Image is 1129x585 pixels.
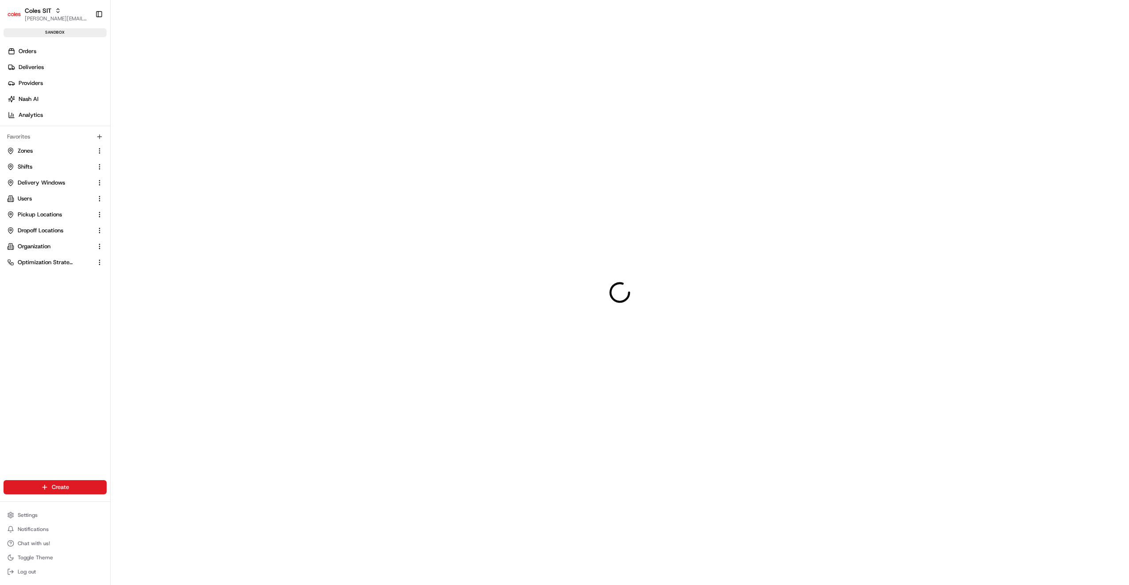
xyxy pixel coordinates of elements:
a: Deliveries [4,60,110,74]
a: Zones [7,147,92,155]
button: [PERSON_NAME][EMAIL_ADDRESS][PERSON_NAME][PERSON_NAME][DOMAIN_NAME] [25,15,88,22]
a: Users [7,195,92,203]
span: Providers [19,79,43,87]
span: Orders [19,47,36,55]
button: Toggle Theme [4,551,107,564]
span: Delivery Windows [18,179,65,187]
button: Dropoff Locations [4,223,107,238]
button: Organization [4,239,107,254]
span: Organization [18,242,50,250]
button: Create [4,480,107,494]
a: Delivery Windows [7,179,92,187]
a: Shifts [7,163,92,171]
span: Log out [18,568,36,575]
span: Create [52,483,69,491]
a: Analytics [4,108,110,122]
div: Favorites [4,130,107,144]
button: Delivery Windows [4,176,107,190]
button: Chat with us! [4,537,107,550]
span: Dropoff Locations [18,227,63,235]
a: Dropoff Locations [7,227,92,235]
a: Pickup Locations [7,211,92,219]
button: Zones [4,144,107,158]
span: Nash AI [19,95,38,103]
span: Users [18,195,32,203]
img: Coles SIT [7,7,21,21]
span: Chat with us! [18,540,50,547]
span: Shifts [18,163,32,171]
a: Providers [4,76,110,90]
span: Optimization Strategy [18,258,73,266]
button: Optimization Strategy [4,255,107,269]
a: Organization [7,242,92,250]
button: Pickup Locations [4,208,107,222]
span: Analytics [19,111,43,119]
button: Notifications [4,523,107,535]
button: Coles SITColes SIT[PERSON_NAME][EMAIL_ADDRESS][PERSON_NAME][PERSON_NAME][DOMAIN_NAME] [4,4,92,25]
button: Shifts [4,160,107,174]
span: Toggle Theme [18,554,53,561]
button: Coles SIT [25,6,51,15]
button: Users [4,192,107,206]
div: sandbox [4,28,107,37]
span: Zones [18,147,33,155]
a: Orders [4,44,110,58]
a: Optimization Strategy [7,258,92,266]
span: Deliveries [19,63,44,71]
span: Notifications [18,526,49,533]
button: Log out [4,566,107,578]
span: Settings [18,512,38,519]
a: Nash AI [4,92,110,106]
button: Settings [4,509,107,521]
span: Pickup Locations [18,211,62,219]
